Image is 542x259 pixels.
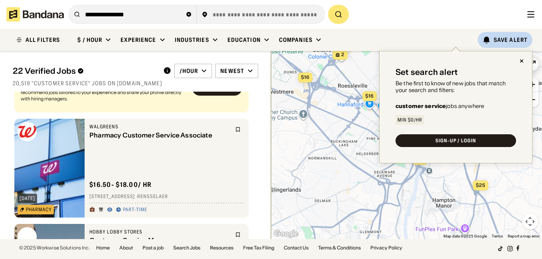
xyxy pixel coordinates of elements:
div: Education [227,36,261,43]
a: Terms & Conditions [318,245,361,250]
a: Open this area in Google Maps (opens a new window) [273,229,299,239]
a: Free Tax Filing [243,245,274,250]
img: Hobby Lobby Stores logo [18,227,37,246]
b: customer service [396,102,446,110]
div: Min $0/hr [398,118,422,122]
div: 20,519 "customer service" jobs on [DOMAIN_NAME] [13,80,258,87]
div: Tired of sending out endless job applications? Bandana Match Team will recommend jobs tailored to... [21,83,186,102]
a: About [119,245,133,250]
span: $16 [301,74,309,80]
div: Pharmacy Customer Service Associate [89,131,230,139]
div: Set search alert [396,67,458,77]
div: Customer Service Manager [89,237,230,244]
div: 22 Verified Jobs [13,66,157,76]
a: Resources [210,245,233,250]
span: $16 [365,93,374,99]
div: SIGN-UP / LOGIN [435,138,476,143]
a: Contact Us [284,245,309,250]
span: $25 [475,182,485,188]
div: [STREET_ADDRESS] · Rensselaer [89,194,244,200]
button: Map camera controls [522,214,538,230]
div: Be the first to know of new jobs that match your search and filters: [396,80,516,94]
div: © 2025 Workwise Solutions Inc. [19,245,90,250]
a: Privacy Policy [370,245,402,250]
div: jobs anywhere [396,103,484,109]
div: Companies [279,36,313,43]
a: Report a map error [508,234,540,238]
div: grid [13,92,258,239]
a: Home [96,245,110,250]
img: Google [273,229,299,239]
div: Industries [175,36,209,43]
div: ALL FILTERS [26,37,60,43]
a: Terms (opens in new tab) [492,234,503,238]
div: Newest [220,67,244,75]
div: [DATE] [20,196,35,201]
div: Part-time [123,207,147,213]
div: Experience [121,36,156,43]
div: $ / hour [77,36,102,43]
img: Bandana logotype [6,7,64,22]
div: Pharmacy [26,207,52,212]
div: Save Alert [494,36,528,43]
a: Search Jobs [173,245,200,250]
img: Walgreens logo [18,122,37,141]
div: Walgreens [89,124,230,130]
div: $ 16.50 - $18.00 / hr [89,181,152,189]
span: 2 [341,51,344,58]
a: Post a job [142,245,164,250]
span: Map data ©2025 Google [443,234,487,238]
div: /hour [180,67,198,75]
div: Hobby Lobby Stores [89,229,230,235]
